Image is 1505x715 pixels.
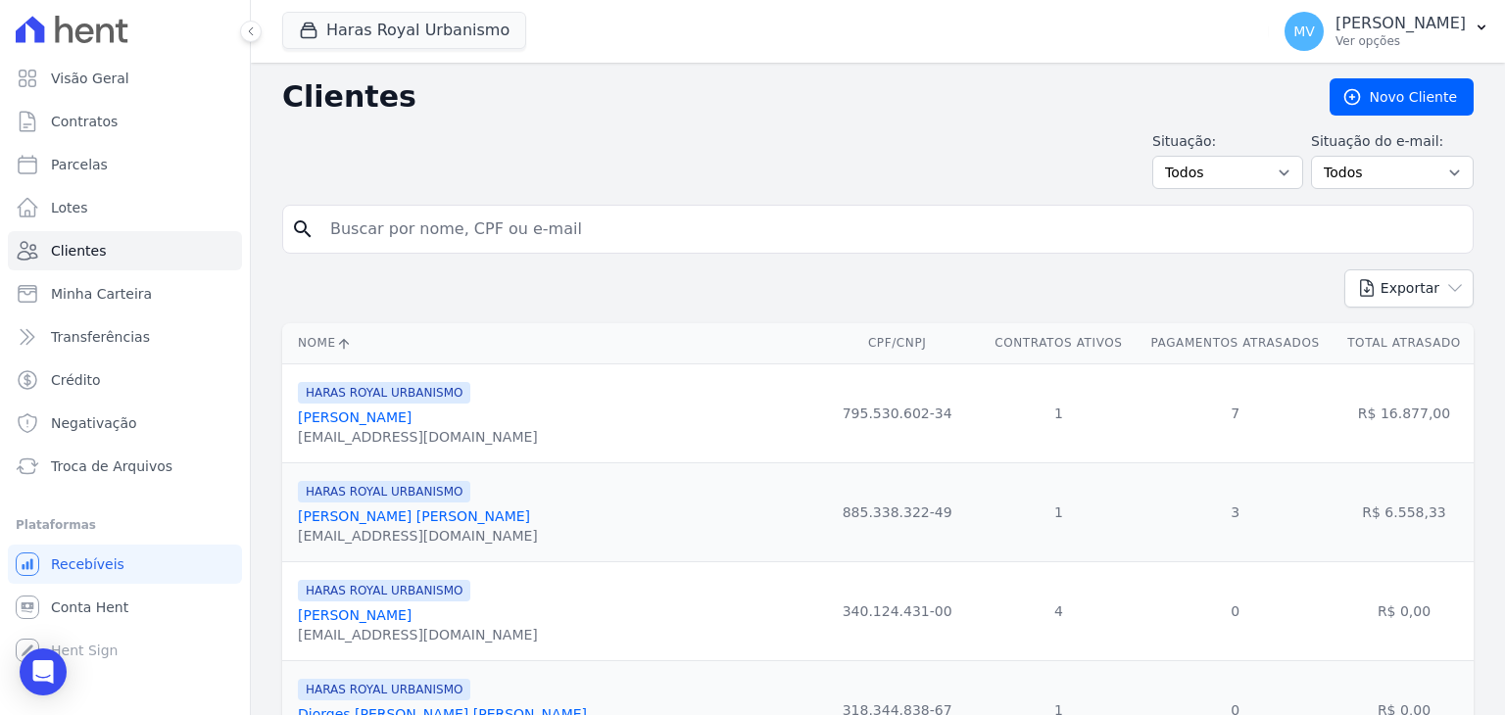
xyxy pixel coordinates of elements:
button: Haras Royal Urbanismo [282,12,526,49]
div: [EMAIL_ADDRESS][DOMAIN_NAME] [298,427,538,447]
a: [PERSON_NAME] [298,409,412,425]
a: Visão Geral [8,59,242,98]
th: Contratos Ativos [982,323,1137,363]
div: Plataformas [16,513,234,537]
button: MV [PERSON_NAME] Ver opções [1269,4,1505,59]
span: HARAS ROYAL URBANISMO [298,481,470,502]
th: CPF/CNPJ [813,323,982,363]
span: HARAS ROYAL URBANISMO [298,382,470,404]
a: Novo Cliente [1330,78,1474,116]
span: Parcelas [51,155,108,174]
span: Visão Geral [51,69,129,88]
th: Total Atrasado [1335,323,1474,363]
span: Crédito [51,370,101,390]
span: Clientes [51,241,106,261]
td: 885.338.322-49 [813,462,982,561]
th: Pagamentos Atrasados [1136,323,1335,363]
span: Conta Hent [51,597,128,617]
div: [EMAIL_ADDRESS][DOMAIN_NAME] [298,625,538,644]
span: Troca de Arquivos [51,456,172,476]
a: Recebíveis [8,545,242,584]
div: [EMAIL_ADDRESS][DOMAIN_NAME] [298,526,538,546]
a: Conta Hent [8,588,242,627]
td: 3 [1136,462,1335,561]
a: Parcelas [8,145,242,184]
a: Clientes [8,231,242,270]
td: 1 [982,462,1137,561]
td: 4 [982,561,1137,660]
span: HARAS ROYAL URBANISMO [298,679,470,700]
td: 1 [982,363,1137,462]
span: Transferências [51,327,150,347]
p: Ver opções [1335,33,1466,49]
input: Buscar por nome, CPF ou e-mail [318,210,1465,249]
i: search [291,217,315,241]
a: Lotes [8,188,242,227]
span: HARAS ROYAL URBANISMO [298,580,470,601]
td: 0 [1136,561,1335,660]
span: Minha Carteira [51,284,152,304]
span: Recebíveis [51,554,124,574]
td: 340.124.431-00 [813,561,982,660]
h2: Clientes [282,79,1298,115]
a: Transferências [8,317,242,357]
a: Minha Carteira [8,274,242,313]
a: [PERSON_NAME] [298,607,412,623]
a: Crédito [8,360,242,400]
td: 795.530.602-34 [813,363,982,462]
div: Open Intercom Messenger [20,648,67,695]
a: Contratos [8,102,242,141]
span: Contratos [51,112,118,131]
td: R$ 0,00 [1335,561,1474,660]
p: [PERSON_NAME] [1335,14,1466,33]
button: Exportar [1344,269,1474,308]
th: Nome [282,323,813,363]
label: Situação: [1152,131,1303,152]
label: Situação do e-mail: [1311,131,1474,152]
a: Negativação [8,404,242,443]
td: R$ 16.877,00 [1335,363,1474,462]
span: Lotes [51,198,88,217]
td: 7 [1136,363,1335,462]
a: [PERSON_NAME] [PERSON_NAME] [298,508,530,524]
span: Negativação [51,413,137,433]
td: R$ 6.558,33 [1335,462,1474,561]
span: MV [1293,24,1315,38]
a: Troca de Arquivos [8,447,242,486]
